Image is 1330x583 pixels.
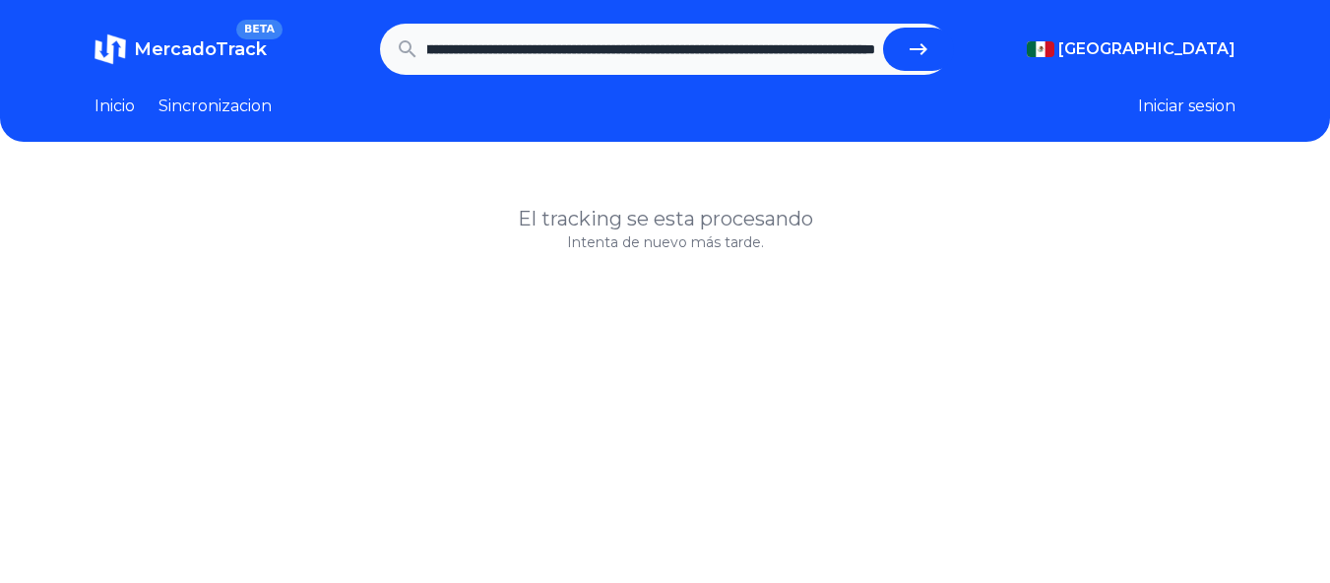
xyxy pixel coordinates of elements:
[95,95,135,118] a: Inicio
[134,38,267,60] span: MercadoTrack
[1138,95,1235,118] button: Iniciar sesion
[1027,37,1235,61] button: [GEOGRAPHIC_DATA]
[158,95,272,118] a: Sincronizacion
[95,232,1235,252] p: Intenta de nuevo más tarde.
[1027,41,1054,57] img: Mexico
[95,33,126,65] img: MercadoTrack
[95,33,267,65] a: MercadoTrackBETA
[236,20,283,39] span: BETA
[1058,37,1235,61] span: [GEOGRAPHIC_DATA]
[95,205,1235,232] h1: El tracking se esta procesando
